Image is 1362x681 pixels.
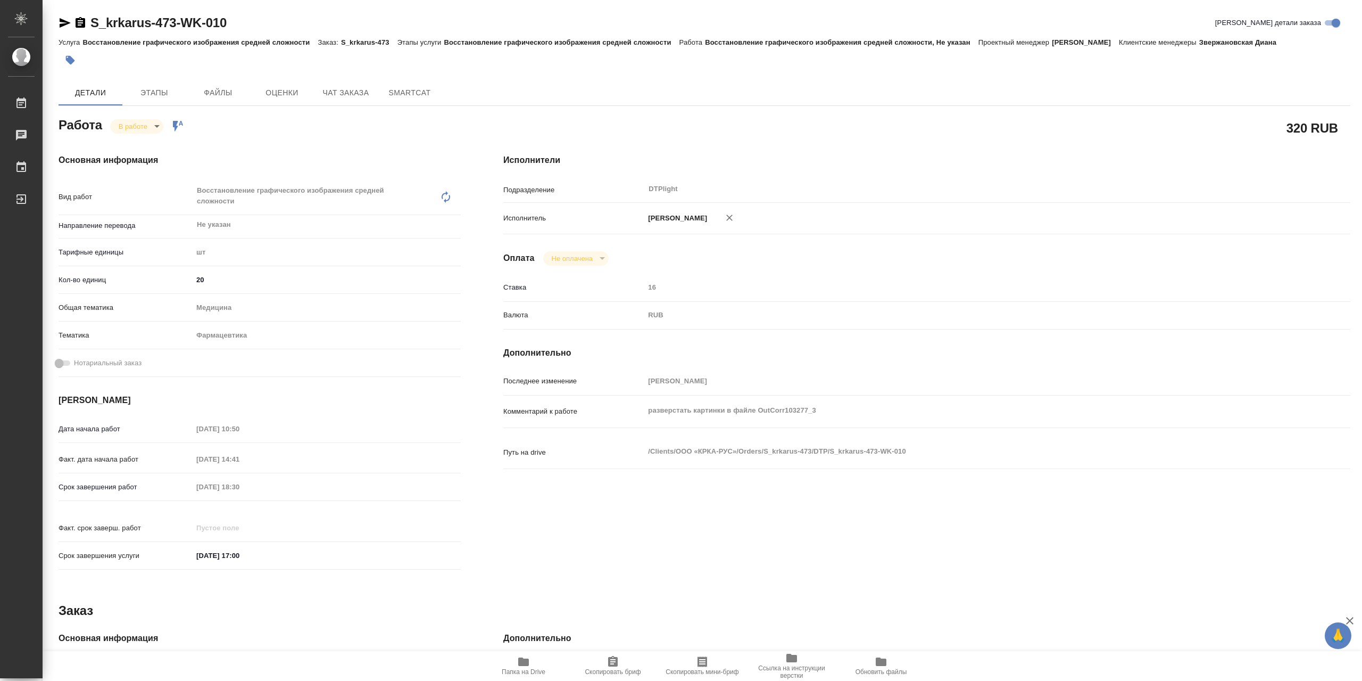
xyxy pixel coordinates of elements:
p: Подразделение [503,185,644,195]
p: [PERSON_NAME] [1052,38,1119,46]
button: 🙏 [1325,622,1351,649]
span: Обновить файлы [856,668,907,676]
p: Восстановление графического изображения средней сложности [82,38,318,46]
input: Пустое поле [193,452,286,467]
a: S_krkarus-473-WK-010 [90,15,227,30]
span: Скопировать мини-бриф [666,668,738,676]
span: Нотариальный заказ [74,358,142,368]
textarea: /Clients/ООО «КРКА-РУС»/Orders/S_krkarus-473/DTP/S_krkarus-473-WK-010 [644,442,1280,461]
p: Кол-во единиц [59,275,193,285]
h2: Работа [59,114,102,134]
span: Этапы [129,86,180,100]
span: Файлы [193,86,244,100]
p: Услуга [59,38,82,46]
p: Заказ: [318,38,340,46]
p: Последнее изменение [503,376,644,387]
p: Вид работ [59,192,193,202]
h2: 320 RUB [1286,119,1338,137]
p: Тарифные единицы [59,247,193,258]
span: SmartCat [384,86,435,100]
span: [PERSON_NAME] детали заказа [1215,18,1321,28]
input: Пустое поле [193,421,286,437]
h2: Заказ [59,602,93,619]
h4: Дополнительно [503,632,1350,645]
p: Исполнитель [503,213,644,224]
div: В работе [543,251,609,266]
textarea: разверстать картинки в файле OutCorr103277_3 [644,401,1280,420]
input: Пустое поле [644,280,1280,295]
button: Скопировать мини-бриф [658,651,747,681]
div: В работе [110,119,163,134]
h4: Основная информация [59,154,461,167]
p: [PERSON_NAME] [644,213,707,224]
div: Фармацевтика [193,326,461,344]
span: Оценки [256,86,308,100]
p: Клиентские менеджеры [1119,38,1199,46]
p: Срок завершения услуги [59,551,193,561]
p: Звержановская Диана [1199,38,1284,46]
p: Восстановление графического изображения средней сложности [444,38,679,46]
div: Медицина [193,299,461,317]
p: Факт. дата начала работ [59,454,193,465]
p: Восстановление графического изображения средней сложности, Не указан [705,38,978,46]
p: Проектный менеджер [978,38,1052,46]
p: Комментарий к работе [503,406,644,417]
input: Пустое поле [644,373,1280,389]
input: Пустое поле [193,520,286,536]
span: Папка на Drive [502,668,545,676]
button: Удалить исполнителя [718,206,741,229]
h4: Исполнители [503,154,1350,167]
h4: Оплата [503,252,535,265]
button: Скопировать ссылку [74,17,87,29]
p: Ставка [503,282,644,293]
button: Скопировать ссылку для ЯМессенджера [59,17,71,29]
span: Ссылка на инструкции верстки [753,664,830,679]
div: шт [193,243,461,261]
input: ✎ Введи что-нибудь [193,548,286,563]
p: S_krkarus-473 [341,38,397,46]
h4: [PERSON_NAME] [59,394,461,407]
h4: Дополнительно [503,347,1350,359]
p: Факт. срок заверш. работ [59,523,193,534]
p: Направление перевода [59,220,193,231]
h4: Основная информация [59,632,461,645]
p: Работа [679,38,705,46]
p: Валюта [503,310,644,321]
p: Дата начала работ [59,424,193,434]
span: 🙏 [1329,625,1347,647]
button: Скопировать бриф [568,651,658,681]
p: Тематика [59,330,193,341]
button: Ссылка на инструкции верстки [747,651,836,681]
button: В работе [115,122,151,131]
button: Обновить файлы [836,651,926,681]
button: Добавить тэг [59,48,82,72]
p: Этапы услуги [397,38,444,46]
span: Чат заказа [320,86,371,100]
button: Не оплачена [549,254,596,263]
span: Детали [65,86,116,100]
button: Папка на Drive [479,651,568,681]
div: RUB [644,306,1280,324]
input: ✎ Введи что-нибудь [193,272,461,288]
p: Путь на drive [503,447,644,458]
p: Общая тематика [59,302,193,313]
p: Срок завершения работ [59,482,193,493]
span: Скопировать бриф [585,668,641,676]
input: Пустое поле [193,479,286,495]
